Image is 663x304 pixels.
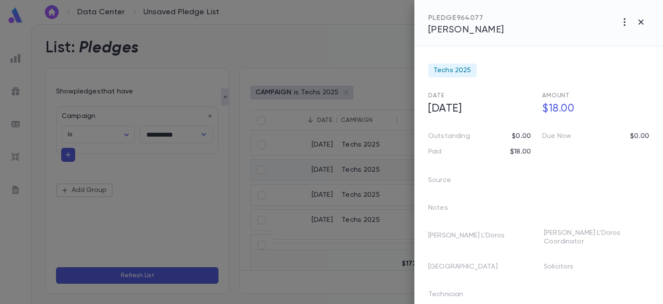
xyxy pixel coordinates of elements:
[544,260,587,277] p: Solicitors
[542,132,571,141] p: Due Now
[537,100,649,118] h5: $18.00
[428,229,518,246] p: [PERSON_NAME] L'Doros
[428,173,465,191] p: Source
[510,147,531,156] p: $18.00
[428,132,470,141] p: Outstanding
[542,93,570,99] span: Amount
[428,147,442,156] p: Paid
[428,64,477,77] div: Techs 2025
[428,201,462,218] p: Notes
[433,66,471,75] span: Techs 2025
[512,132,531,141] p: $0.00
[428,93,444,99] span: Date
[423,100,535,118] h5: [DATE]
[630,132,649,141] p: $0.00
[428,14,504,22] div: PLEDGE 964077
[428,260,511,277] p: [GEOGRAPHIC_DATA]
[428,25,504,35] span: [PERSON_NAME]
[544,229,649,250] p: [PERSON_NAME] L'Doros Coordinator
